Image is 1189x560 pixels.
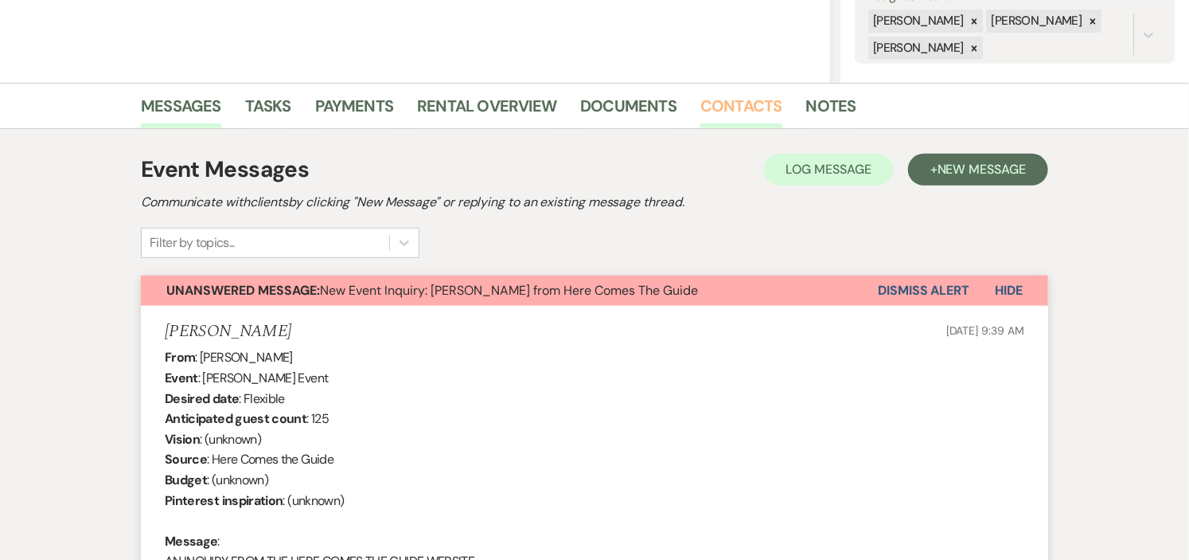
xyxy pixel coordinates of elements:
[995,282,1023,299] span: Hide
[165,370,198,386] b: Event
[165,533,218,550] b: Message
[908,154,1048,186] button: +New Message
[417,93,556,128] a: Rental Overview
[165,410,306,427] b: Anticipated guest count
[150,233,235,253] div: Filter by topics...
[580,93,676,128] a: Documents
[166,282,320,299] strong: Unanswered Message:
[245,93,291,128] a: Tasks
[986,10,1084,33] div: [PERSON_NAME]
[969,276,1048,306] button: Hide
[165,451,207,468] b: Source
[868,10,966,33] div: [PERSON_NAME]
[946,323,1024,338] span: [DATE] 9:39 AM
[165,390,239,407] b: Desired date
[166,282,698,299] span: New Event Inquiry: [PERSON_NAME] from Here Comes The Guide
[764,154,894,186] button: Log Message
[165,472,207,488] b: Budget
[141,153,309,186] h1: Event Messages
[165,349,195,366] b: From
[165,322,291,342] h5: [PERSON_NAME]
[141,93,221,128] a: Messages
[868,37,966,60] div: [PERSON_NAME]
[806,93,856,128] a: Notes
[141,276,878,306] button: Unanswered Message:New Event Inquiry: [PERSON_NAME] from Here Comes The Guide
[878,276,969,306] button: Dismiss Alert
[786,161,871,178] span: Log Message
[165,431,200,448] b: Vision
[315,93,394,128] a: Payments
[700,93,782,128] a: Contacts
[141,193,1048,212] h2: Communicate with clients by clicking "New Message" or replying to an existing message thread.
[938,161,1026,178] span: New Message
[165,492,283,509] b: Pinterest inspiration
